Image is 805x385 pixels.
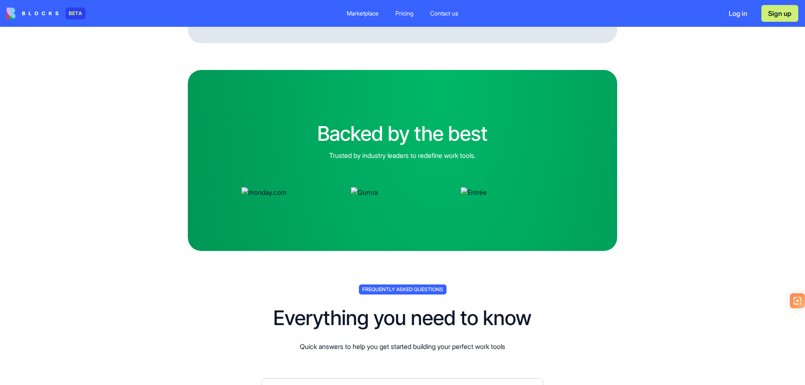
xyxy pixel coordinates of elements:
a: Marketplace [340,6,385,21]
p: Quick answers to help you get started building your perfect work tools [300,341,505,351]
img: logo [7,8,59,19]
button: Sign up [761,5,798,22]
div: Pricing [395,9,413,18]
a: Pricing [389,6,420,21]
img: Qumra [351,187,454,197]
p: Trusted by industry leaders to redefine work tools. [317,150,488,160]
img: Entrée [461,187,563,197]
h1: Everything you need to know [273,308,532,328]
div: Contact us [430,9,458,18]
div: Marketplace [347,9,379,18]
a: Contact us [423,6,465,21]
a: BETA [7,8,86,19]
button: Log in [721,5,755,22]
img: monday.com [241,187,344,197]
div: BETA [65,8,86,19]
h2: Backed by the best [317,124,488,144]
span: FREQUENTLY ASKED QUESTIONS [359,284,447,295]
